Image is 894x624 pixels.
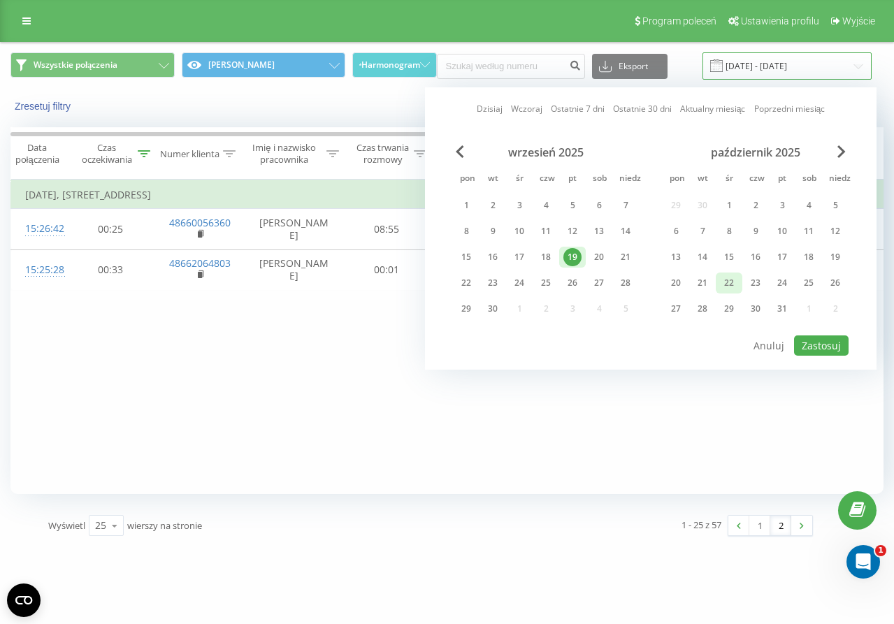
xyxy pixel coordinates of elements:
[720,274,738,292] div: 22
[747,222,765,240] div: 9
[742,195,769,216] div: czw 2 paź 2025 r.
[355,142,410,166] div: Czas trwania rozmowy
[742,298,769,319] div: czw 30 paź 2025 r.
[747,196,765,215] div: 2
[589,169,610,190] abbr: sobota
[7,583,41,617] button: Otwórz widget CMP
[795,221,822,242] div: sob 11 paź 2025 r.
[535,169,556,190] abbr: czwartek
[875,545,886,556] span: 1
[182,52,346,78] button: [PERSON_NAME]
[769,247,795,268] div: pt 17 paź 2025 r.
[716,298,742,319] div: śr 29 paź 2025
[800,196,818,215] div: 4
[453,247,480,268] div: pon 15 wrz 2025 r.
[79,142,134,166] div: Czas oczekiwania
[484,300,502,318] div: 30
[689,221,716,242] div: wt 7 paź 2025 r.
[822,273,849,293] div: niedz 26 paź 2025 r.
[484,248,502,266] div: 16
[559,195,586,216] div: pt. 5 wrz 2025 r.
[837,145,846,158] span: Następny miesiąc
[511,102,542,115] a: Wczoraj
[457,274,475,292] div: 22
[510,248,528,266] div: 17
[245,249,343,290] td: [PERSON_NAME]
[343,209,431,249] td: 08:55
[720,196,738,215] div: 1
[477,102,503,115] a: Dzisiaj
[682,518,721,532] div: 1 - 25 z 57
[456,145,464,158] span: Poprzedni miesiąc
[537,222,555,240] div: 11
[822,195,849,216] div: niedz. 5 paź 2025 r.
[563,274,582,292] div: 26
[642,15,716,27] span: Program poleceń
[67,209,154,249] td: 00:25
[826,248,844,266] div: 19
[67,249,154,290] td: 00:33
[745,169,766,190] abbr: czwartek
[826,274,844,292] div: 26
[773,248,791,266] div: 17
[613,102,672,115] a: Ostatnie 30 dni
[95,518,106,532] div: 25
[667,274,685,292] div: 20
[533,247,559,268] div: czw 18 wrz 2025 r.
[453,221,480,242] div: pon 8 wrz 2025 r.
[506,195,533,216] div: śr 3 wrz 2025 r.
[453,298,480,319] div: pon 29 wrz 2025 r.
[692,169,713,190] abbr: wtorek
[537,274,555,292] div: 25
[720,222,738,240] div: 8
[795,273,822,293] div: sob 25 paź 2025 r.
[693,248,712,266] div: 14
[343,249,431,290] td: 00:01
[562,169,583,190] abbr: piątek
[484,274,502,292] div: 23
[822,221,849,242] div: niedz. 12 paź 2025 r.
[506,247,533,268] div: śr 17 wrz 2025 r.
[617,274,635,292] div: 28
[689,273,716,293] div: wt 21 paź 2025 r.
[480,298,506,319] div: wt 30 wrz 2025
[747,274,765,292] div: 23
[484,222,502,240] div: 9
[846,545,880,579] iframe: Intercom czat na żywo
[769,298,795,319] div: pt 31 paź 2025 r.
[665,169,686,190] abbr: poniedziałek
[663,221,689,242] div: pon 6 paź 2025 r.
[742,273,769,293] div: czw 23 paź 2025
[770,516,791,535] a: 2
[719,169,740,190] abbr: środa
[506,273,533,293] div: śr 24 wrz 2025 r.
[773,274,791,292] div: 24
[506,221,533,242] div: śr 10 wrz 2025 r.
[741,15,819,27] span: Ustawienia profilu
[772,169,793,190] abbr: piątek
[590,222,608,240] div: 13
[453,195,480,216] div: pon 1 wrz 2025 r.
[716,195,742,216] div: śr 1 paź 2025 r.
[716,273,742,293] div: śr 22 paź 2025 r.
[667,222,685,240] div: 6
[693,300,712,318] div: 28
[34,59,117,71] span: Wszystkie połączenia
[25,256,53,284] div: 15:25:28
[612,221,639,242] div: niedz. 14 wrz 2025 r.
[720,248,738,266] div: 15
[663,273,689,293] div: pon 20 paź 2025 r.
[533,221,559,242] div: czw 11 wrz 2025 r.
[617,248,635,266] div: 21
[800,222,818,240] div: 11
[617,196,635,215] div: 7
[798,169,819,190] abbr: sobota
[457,196,475,215] div: 1
[480,221,506,242] div: wt 9 wrz 2025 r.
[586,221,612,242] div: sob 13 wrz 2025
[667,248,685,266] div: 13
[826,222,844,240] div: 12
[10,100,78,113] button: Zresetuj filtry
[795,247,822,268] div: sob 18 paź 2025
[822,247,849,268] div: niedz. 19 paź 2025 r.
